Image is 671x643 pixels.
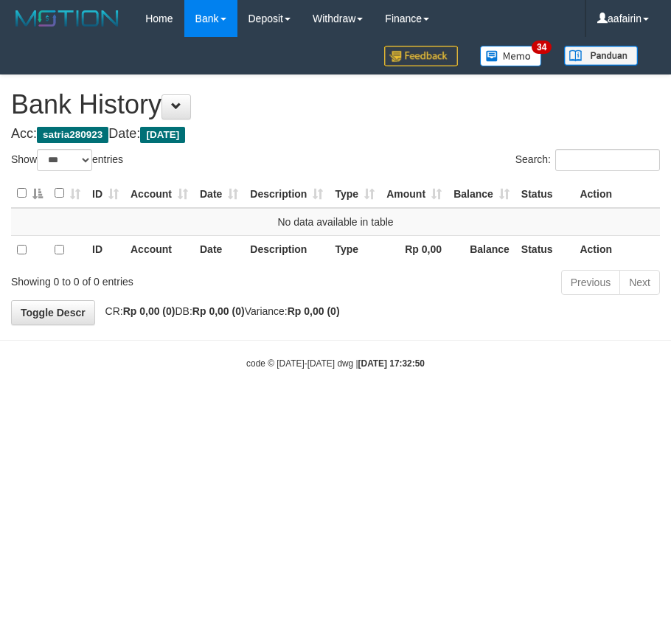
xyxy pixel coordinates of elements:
span: CR: DB: Variance: [98,305,340,317]
th: Status [515,235,574,264]
th: Date: activate to sort column ascending [194,179,244,208]
img: Button%20Memo.svg [480,46,542,66]
th: Action [574,235,660,264]
th: Action [574,179,660,208]
th: Description [244,235,329,264]
th: ID: activate to sort column ascending [86,179,125,208]
h1: Bank History [11,90,660,119]
strong: Rp 0,00 (0) [123,305,175,317]
a: 34 [469,37,553,74]
td: No data available in table [11,208,660,236]
label: Show entries [11,149,123,171]
th: Type [329,235,380,264]
a: Next [619,270,660,295]
select: Showentries [37,149,92,171]
th: : activate to sort column ascending [49,179,86,208]
strong: Rp 0,00 (0) [192,305,245,317]
th: Balance [448,235,515,264]
div: Showing 0 to 0 of 0 entries [11,268,268,289]
img: panduan.png [564,46,638,66]
th: ID [86,235,125,264]
th: Account: activate to sort column ascending [125,179,194,208]
h4: Acc: Date: [11,127,660,142]
th: Status [515,179,574,208]
img: Feedback.jpg [384,46,458,66]
th: Date [194,235,244,264]
img: MOTION_logo.png [11,7,123,29]
th: : activate to sort column descending [11,179,49,208]
th: Type: activate to sort column ascending [329,179,380,208]
th: Account [125,235,194,264]
th: Description: activate to sort column ascending [244,179,329,208]
span: satria280923 [37,127,108,143]
strong: [DATE] 17:32:50 [358,358,425,369]
a: Toggle Descr [11,300,95,325]
small: code © [DATE]-[DATE] dwg | [246,358,425,369]
th: Rp 0,00 [380,235,448,264]
span: [DATE] [140,127,185,143]
label: Search: [515,149,660,171]
th: Amount: activate to sort column ascending [380,179,448,208]
a: Previous [561,270,620,295]
th: Balance: activate to sort column ascending [448,179,515,208]
input: Search: [555,149,660,171]
span: 34 [532,41,552,54]
strong: Rp 0,00 (0) [288,305,340,317]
